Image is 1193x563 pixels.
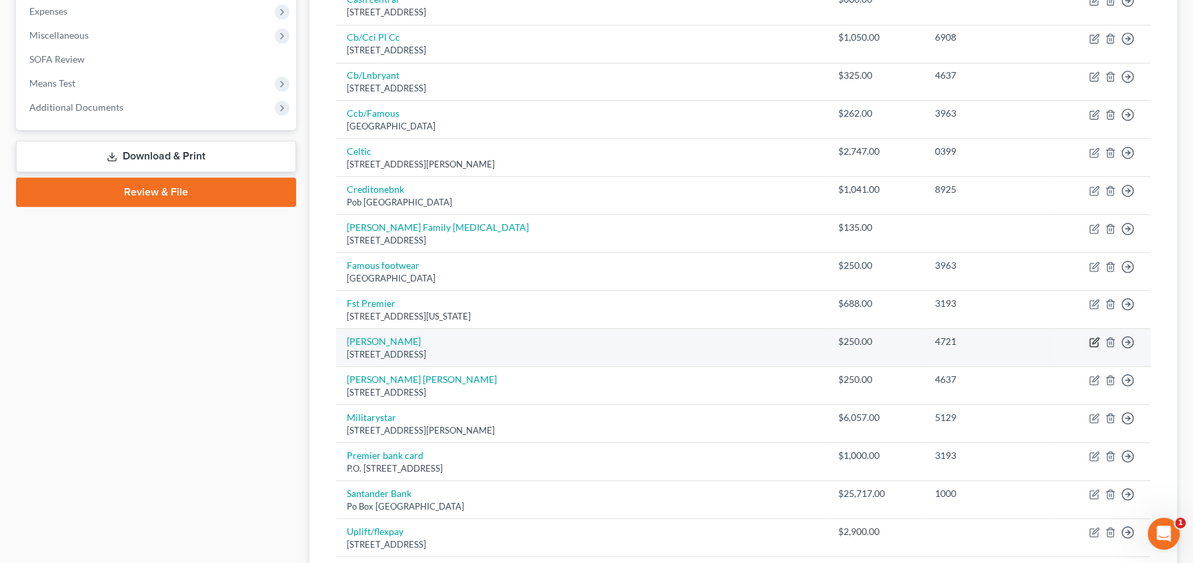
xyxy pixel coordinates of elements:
[935,411,1038,424] div: 5129
[347,412,396,423] a: Militarystar
[935,31,1038,44] div: 6908
[838,449,913,462] div: $1,000.00
[347,336,421,347] a: [PERSON_NAME]
[347,31,400,43] a: Cb/Cci Pl Cc
[347,120,817,133] div: [GEOGRAPHIC_DATA]
[935,449,1038,462] div: 3193
[347,424,817,437] div: [STREET_ADDRESS][PERSON_NAME]
[838,183,913,196] div: $1,041.00
[838,411,913,424] div: $6,057.00
[347,44,817,57] div: [STREET_ADDRESS]
[347,69,399,81] a: Cb/Lnbryant
[347,526,403,537] a: Uplift/flexpay
[935,145,1038,158] div: 0399
[838,259,913,272] div: $250.00
[16,141,296,172] a: Download & Print
[1148,518,1180,550] iframe: Intercom live chat
[838,297,913,310] div: $688.00
[935,373,1038,386] div: 4637
[838,487,913,500] div: $25,717.00
[838,335,913,348] div: $250.00
[347,234,817,247] div: [STREET_ADDRESS]
[838,221,913,234] div: $135.00
[838,107,913,120] div: $262.00
[935,107,1038,120] div: 3963
[29,101,123,113] span: Additional Documents
[347,183,404,195] a: Creditonebnk
[838,373,913,386] div: $250.00
[347,488,411,499] a: Santander Bank
[838,525,913,538] div: $2,900.00
[29,77,75,89] span: Means Test
[347,272,817,285] div: [GEOGRAPHIC_DATA]
[347,196,817,209] div: Pob [GEOGRAPHIC_DATA]
[838,31,913,44] div: $1,050.00
[347,107,399,119] a: Ccb/Famous
[347,348,817,361] div: [STREET_ADDRESS]
[935,183,1038,196] div: 8925
[347,538,817,551] div: [STREET_ADDRESS]
[347,259,419,271] a: Famous footwear
[29,29,89,41] span: Miscellaneous
[29,53,85,65] span: SOFA Review
[347,158,817,171] div: [STREET_ADDRESS][PERSON_NAME]
[347,145,371,157] a: Celtic
[347,221,529,233] a: [PERSON_NAME] Family [MEDICAL_DATA]
[935,335,1038,348] div: 4721
[16,177,296,207] a: Review & File
[347,386,817,399] div: [STREET_ADDRESS]
[935,259,1038,272] div: 3963
[347,374,497,385] a: [PERSON_NAME] [PERSON_NAME]
[838,145,913,158] div: $2,747.00
[347,462,817,475] div: P.O. [STREET_ADDRESS]
[347,6,817,19] div: [STREET_ADDRESS]
[347,298,395,309] a: Fst Premier
[347,500,817,513] div: Po Box [GEOGRAPHIC_DATA]
[29,5,67,17] span: Expenses
[1175,518,1186,528] span: 1
[19,47,296,71] a: SOFA Review
[838,69,913,82] div: $325.00
[347,310,817,323] div: [STREET_ADDRESS][US_STATE]
[935,297,1038,310] div: 3193
[347,450,423,461] a: Premier bank card
[347,82,817,95] div: [STREET_ADDRESS]
[935,69,1038,82] div: 4637
[935,487,1038,500] div: 1000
